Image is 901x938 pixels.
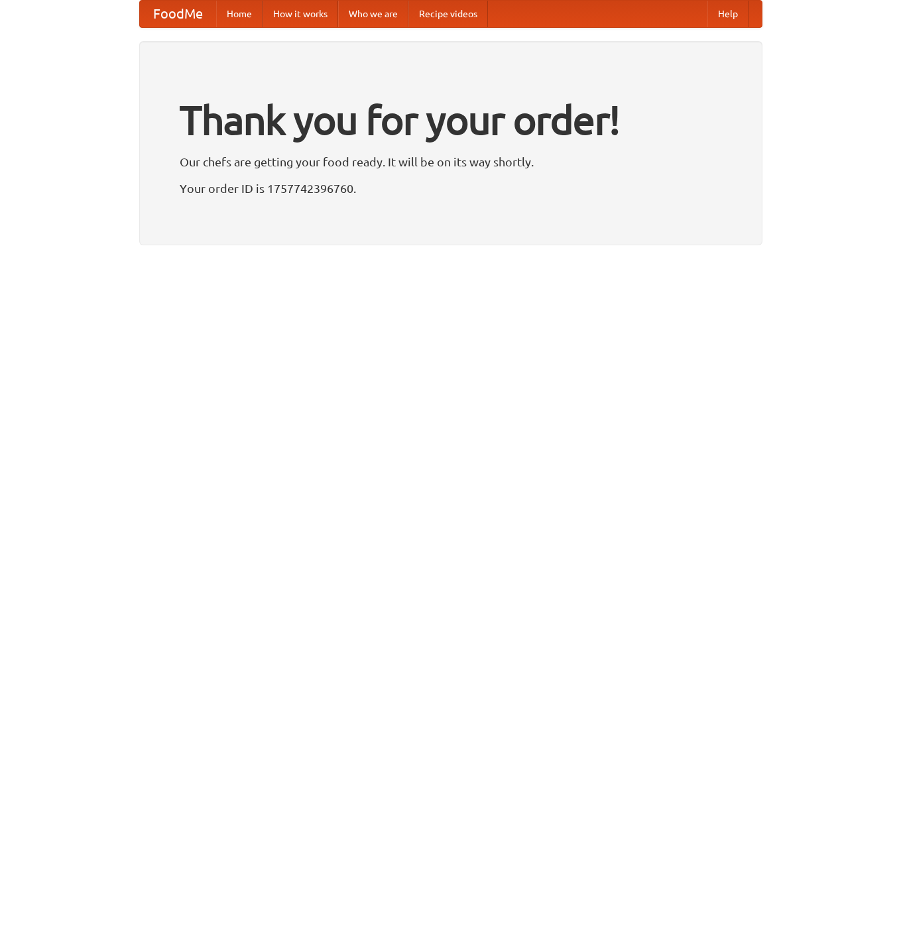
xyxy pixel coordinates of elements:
p: Your order ID is 1757742396760. [180,178,722,198]
a: Home [216,1,263,27]
a: Recipe videos [408,1,488,27]
a: Help [707,1,749,27]
a: FoodMe [140,1,216,27]
p: Our chefs are getting your food ready. It will be on its way shortly. [180,152,722,172]
a: How it works [263,1,338,27]
a: Who we are [338,1,408,27]
h1: Thank you for your order! [180,88,722,152]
